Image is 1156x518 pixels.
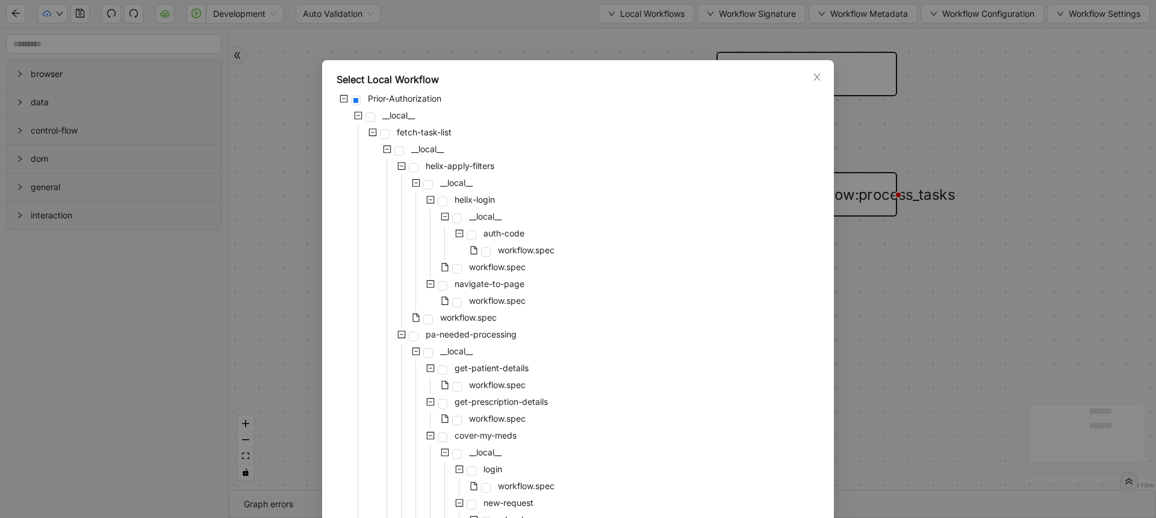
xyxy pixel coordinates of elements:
span: minus-square [340,94,348,103]
span: login [481,462,505,476]
span: __local__ [438,176,475,190]
span: __local__ [440,177,473,188]
span: pa-needed-processing [426,329,517,339]
span: workflow.spec [496,243,557,257]
span: navigate-to-page [455,279,524,289]
span: __local__ [469,211,502,221]
span: file [470,482,478,490]
span: workflow.spec [498,481,555,491]
span: workflow.spec [467,378,528,392]
span: fetch-task-list [394,125,454,140]
span: file [441,297,449,305]
span: minus-square [426,280,435,288]
span: minus-square [368,128,377,137]
span: minus-square [426,398,435,406]
span: navigate-to-page [452,277,527,291]
span: Prior-Authorization [365,91,444,106]
span: minus-square [397,330,406,339]
span: workflow.spec [469,413,526,424]
span: new-request [481,496,536,510]
span: login [483,464,502,474]
span: get-patient-details [455,363,529,373]
span: helix-apply-filters [426,161,494,171]
span: minus-square [426,196,435,204]
span: get-prescription-details [452,395,550,409]
span: __local__ [411,144,444,154]
span: __local__ [409,142,446,156]
span: __local__ [438,344,475,359]
span: Prior-Authorization [368,93,441,103]
span: cover-my-meds [452,428,519,443]
span: new-request [483,498,533,508]
span: workflow.spec [467,294,528,308]
span: file [441,381,449,389]
span: file [470,246,478,254]
span: close [812,72,822,82]
span: workflow.spec [467,260,528,274]
span: get-prescription-details [455,396,548,407]
span: file [441,263,449,271]
span: minus-square [383,145,391,153]
span: workflow.spec [496,479,557,493]
span: minus-square [412,179,420,187]
span: __local__ [467,445,504,460]
span: file [441,415,449,423]
span: pa-needed-processing [423,327,519,342]
span: workflow.spec [440,312,497,322]
span: minus-square [354,111,362,120]
span: minus-square [441,212,449,221]
span: __local__ [382,110,415,120]
span: __local__ [469,447,502,457]
span: minus-square [426,364,435,372]
span: minus-square [426,431,435,440]
span: minus-square [441,448,449,457]
span: get-patient-details [452,361,531,375]
span: cover-my-meds [455,430,517,440]
span: fetch-task-list [397,127,452,137]
span: workflow.spec [467,412,528,426]
button: Close [810,70,824,84]
span: auth-code [481,226,527,241]
span: workflow.spec [469,262,526,272]
span: file [412,313,420,322]
span: minus-square [455,465,464,473]
div: Select Local Workflow [337,72,819,87]
span: __local__ [440,346,473,356]
span: __local__ [380,108,417,123]
span: workflow.spec [469,295,526,306]
span: helix-login [455,194,495,205]
span: minus-square [455,499,464,507]
span: auth-code [483,228,524,238]
span: helix-apply-filters [423,159,497,173]
span: workflow.spec [498,245,555,255]
span: workflow.spec [438,310,499,325]
span: helix-login [452,193,497,207]
span: minus-square [397,162,406,170]
span: minus-square [455,229,464,238]
span: workflow.spec [469,380,526,390]
span: minus-square [412,347,420,356]
span: __local__ [467,209,504,224]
